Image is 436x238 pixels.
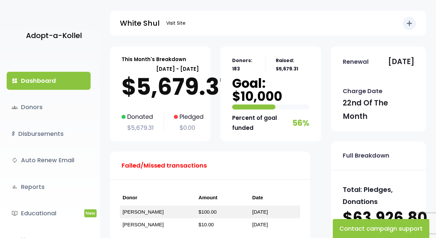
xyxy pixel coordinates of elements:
i: add [405,19,413,27]
p: Goal: $10,000 [232,77,309,103]
p: $5,679.31 [122,73,199,100]
button: Contact campaign support [333,219,429,238]
p: Adopt-a-Kollel [26,29,82,42]
p: Total: Pledges, Donations [343,184,414,208]
button: add [403,17,416,30]
p: $5,679.31 [122,123,154,133]
p: Raised: $5,679.31 [276,56,309,73]
a: $100.00 [199,209,217,215]
p: 56% [292,116,309,130]
p: [DATE] - [DATE] [122,64,199,73]
p: Donated [122,111,154,122]
a: [PERSON_NAME] [123,209,164,215]
p: This Month's Breakdown [122,55,186,64]
p: $63,926.80 [343,208,414,228]
th: Donor [120,190,196,206]
p: Charge Date [343,86,382,96]
p: [DATE] [388,55,414,68]
i: ondemand_video [12,210,18,216]
a: bar_chartReports [7,178,91,196]
p: Pledged [174,111,204,122]
i: bar_chart [12,184,18,190]
a: Visit Site [163,17,189,30]
p: Donors: 183 [232,56,255,73]
a: [DATE] [252,222,268,227]
p: Failed/Missed transactions [122,160,207,171]
a: $Disbursements [7,125,91,143]
p: $0.00 [174,123,204,133]
i: autorenew [12,157,18,163]
a: Adopt-a-Kollel [23,19,82,52]
a: $10.00 [199,222,214,227]
a: groupsDonors [7,98,91,116]
th: Amount [196,190,249,206]
span: New [84,209,97,217]
p: Percent of goal funded [232,113,291,133]
p: Renewal [343,56,369,67]
a: autorenewAuto Renew Email [7,151,91,169]
a: [DATE] [252,209,268,215]
span: groups [12,104,18,110]
a: dashboardDashboard [7,72,91,90]
i: $ [12,129,15,139]
a: [PERSON_NAME] [123,222,164,227]
p: White Shul [120,17,160,30]
p: Full Breakdown [343,150,389,161]
p: 22nd of the month [343,96,414,123]
a: ondemand_videoEducationalNew [7,204,91,222]
i: dashboard [12,78,18,84]
th: Date [249,190,300,206]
